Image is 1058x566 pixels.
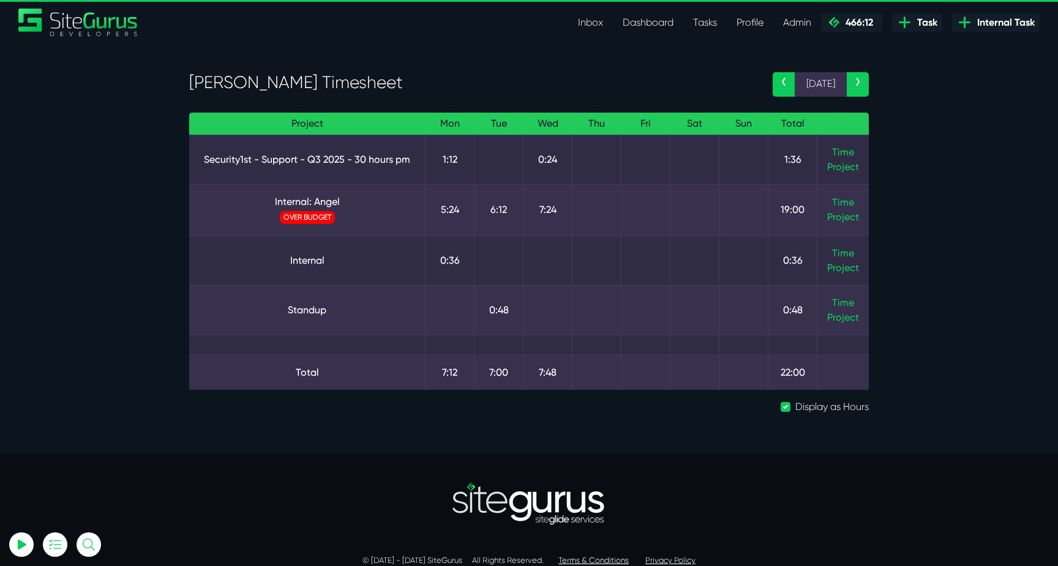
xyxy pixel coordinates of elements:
[426,184,475,236] td: 5:24
[768,355,817,390] td: 22:00
[827,310,859,325] a: Project
[199,195,415,209] a: Internal: Angel
[426,135,475,184] td: 1:12
[475,355,523,390] td: 7:00
[670,113,719,135] th: Sat
[972,15,1035,30] span: Internal Task
[621,113,670,135] th: Fri
[426,355,475,390] td: 7:12
[523,355,572,390] td: 7:48
[523,184,572,236] td: 7:24
[613,10,683,35] a: Dashboard
[683,10,727,35] a: Tasks
[795,72,847,97] span: [DATE]
[768,135,817,184] td: 1:36
[832,146,854,158] a: Time
[727,10,773,35] a: Profile
[768,285,817,335] td: 0:48
[199,152,415,167] a: Security1st - Support - Q3 2025 - 30 hours pm
[475,184,523,236] td: 6:12
[912,15,937,30] span: Task
[768,113,817,135] th: Total
[523,113,572,135] th: Wed
[280,211,335,224] span: OVER BUDGET
[523,135,572,184] td: 0:24
[189,72,754,93] h3: [PERSON_NAME] Timesheet
[199,253,415,268] a: Internal
[558,556,629,565] a: Terms & Conditions
[189,113,426,135] th: Project
[847,72,869,97] a: ›
[832,247,854,259] a: Time
[827,160,859,174] a: Project
[18,9,138,36] a: SiteGurus
[773,72,795,97] a: ‹
[475,113,523,135] th: Tue
[426,113,475,135] th: Mon
[832,196,854,208] a: Time
[892,13,942,32] a: Task
[773,10,821,35] a: Admin
[189,355,426,390] td: Total
[952,13,1040,32] a: Internal Task
[827,261,859,275] a: Project
[719,113,768,135] th: Sun
[841,17,873,28] span: 466:12
[645,556,696,565] a: Privacy Policy
[795,400,869,414] label: Display as Hours
[832,297,854,308] a: Time
[199,303,415,318] a: Standup
[768,184,817,236] td: 19:00
[768,236,817,285] td: 0:36
[572,113,621,135] th: Thu
[475,285,523,335] td: 0:48
[827,210,859,225] a: Project
[18,9,138,36] img: Sitegurus Logo
[568,10,613,35] a: Inbox
[821,13,882,32] a: 466:12
[426,236,475,285] td: 0:36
